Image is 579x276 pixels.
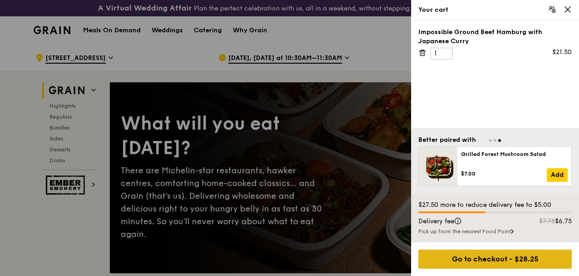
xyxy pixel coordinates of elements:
[547,168,568,182] a: Add
[509,217,577,226] div: $6.75
[489,139,492,142] span: Go to slide 1
[418,228,572,235] div: Pick up from the nearest Food Point
[413,217,509,226] div: Delivery fee
[539,217,555,225] span: $7.75
[461,170,547,177] div: $7.00
[418,201,572,210] div: $27.50 more to reduce delivery fee to $5.00
[498,139,501,142] span: Go to slide 3
[418,5,572,15] div: Your cart
[418,28,572,46] div: Impossible Ground Beef Hamburg with Japanese Curry
[418,135,476,145] div: Better paired with
[494,139,496,142] span: Go to slide 2
[461,151,568,158] div: Grilled Forest Mushroom Salad
[552,48,572,57] div: $21.50
[418,250,572,269] div: Go to checkout - $28.25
